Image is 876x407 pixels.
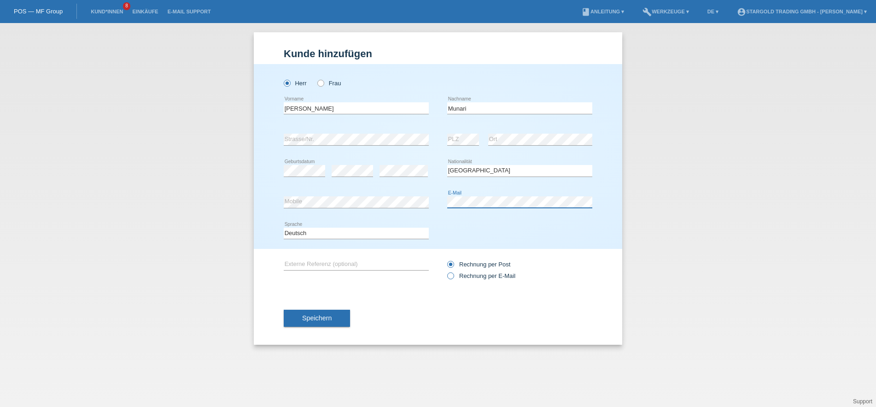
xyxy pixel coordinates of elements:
[128,9,163,14] a: Einkäufe
[638,9,694,14] a: buildWerkzeuge ▾
[284,48,592,59] h1: Kunde hinzufügen
[317,80,323,86] input: Frau
[163,9,216,14] a: E-Mail Support
[317,80,341,87] label: Frau
[577,9,629,14] a: bookAnleitung ▾
[853,398,872,405] a: Support
[447,261,510,268] label: Rechnung per Post
[284,80,290,86] input: Herr
[302,314,332,322] span: Speichern
[447,272,453,284] input: Rechnung per E-Mail
[86,9,128,14] a: Kund*innen
[284,80,307,87] label: Herr
[703,9,723,14] a: DE ▾
[284,310,350,327] button: Speichern
[581,7,590,17] i: book
[447,261,453,272] input: Rechnung per Post
[447,272,515,279] label: Rechnung per E-Mail
[737,7,746,17] i: account_circle
[642,7,652,17] i: build
[732,9,871,14] a: account_circleStargold Trading GmbH - [PERSON_NAME] ▾
[123,2,130,10] span: 8
[14,8,63,15] a: POS — MF Group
